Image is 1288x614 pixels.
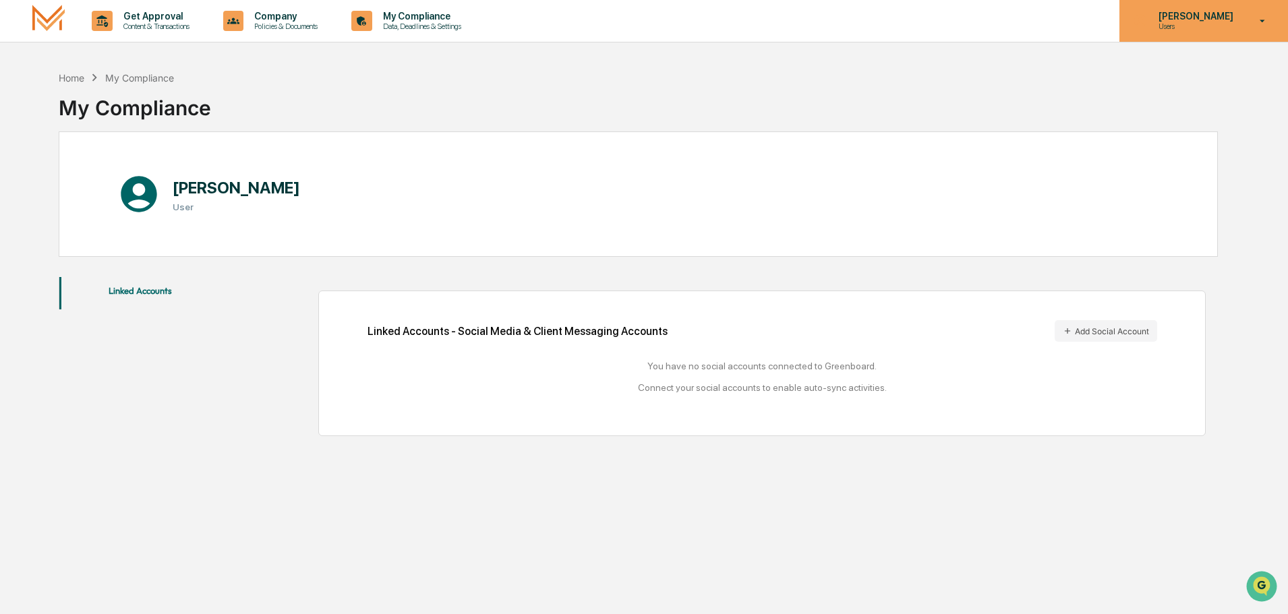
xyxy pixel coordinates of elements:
div: My Compliance [105,72,174,84]
p: Users [1148,22,1240,31]
span: Preclearance [27,170,87,183]
span: Attestations [111,170,167,183]
div: We're available if you need us! [46,117,171,127]
h3: User [173,202,300,212]
span: Data Lookup [27,195,85,209]
a: 🖐️Preclearance [8,164,92,189]
span: Pylon [134,228,163,239]
p: Company [243,11,324,22]
p: Content & Transactions [113,22,196,31]
button: Add Social Account [1055,320,1157,342]
div: 🔎 [13,197,24,208]
h1: [PERSON_NAME] [173,178,300,197]
p: Data, Deadlines & Settings [372,22,468,31]
img: logo [32,5,65,36]
div: 🗄️ [98,171,109,182]
img: 1746055101610-c473b297-6a78-478c-a979-82029cc54cd1 [13,103,38,127]
div: Start new chat [46,103,221,117]
p: Get Approval [113,11,196,22]
p: How can we help? [13,28,245,50]
div: Linked Accounts - Social Media & Client Messaging Accounts [368,320,1157,342]
a: Powered byPylon [95,228,163,239]
p: [PERSON_NAME] [1148,11,1240,22]
div: secondary tabs example [59,277,221,309]
div: You have no social accounts connected to Greenboard. Connect your social accounts to enable auto-... [368,361,1157,393]
p: Policies & Documents [243,22,324,31]
div: My Compliance [59,85,211,120]
p: My Compliance [372,11,468,22]
button: Linked Accounts [59,277,221,309]
button: Start new chat [229,107,245,123]
iframe: Open customer support [1245,570,1281,606]
div: Home [59,72,84,84]
div: 🖐️ [13,171,24,182]
a: 🗄️Attestations [92,164,173,189]
a: 🔎Data Lookup [8,190,90,214]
